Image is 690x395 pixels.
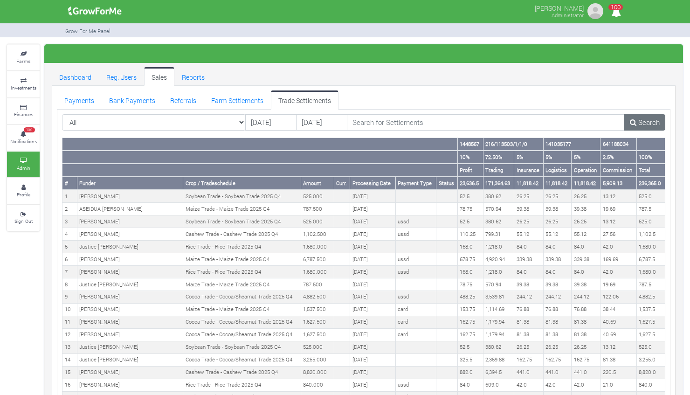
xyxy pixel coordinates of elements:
td: 570.94 [483,278,514,291]
a: Sales [144,67,174,86]
td: 38.44 [600,303,636,316]
td: 1,680.000 [301,266,334,278]
td: 1,627.500 [301,316,334,328]
small: Grow For Me Panel [65,28,110,35]
th: # [62,177,77,190]
td: 81.38 [572,316,600,328]
td: 3,539.81 [483,291,514,303]
th: 5% [572,151,600,164]
td: 55.12 [572,228,600,241]
td: 5 [62,241,77,253]
td: 7 [62,266,77,278]
th: Funder [77,177,183,190]
small: Farms [16,58,30,64]
td: ussd [395,215,436,228]
th: Commission [600,164,636,177]
td: 42.0 [514,379,543,391]
th: 171,364.63 [483,177,514,190]
td: 40.69 [600,328,636,341]
td: 78.75 [457,203,483,215]
td: 162.75 [457,316,483,328]
a: Dashboard [52,67,99,86]
th: 141035177 [543,138,600,151]
td: 84.0 [572,241,600,253]
td: 13.12 [600,215,636,228]
td: 1,627.5 [636,328,665,341]
td: 42.0 [543,379,571,391]
td: 1,179.94 [483,316,514,328]
td: 52.5 [457,190,483,202]
td: 380.62 [483,341,514,353]
td: 84.0 [543,241,571,253]
th: 5% [514,151,543,164]
td: [DATE] [350,366,395,379]
small: Notifications [10,138,37,145]
td: 39.38 [543,278,571,291]
a: Sign Out [7,205,40,231]
input: DD/MM/YYYY [245,114,297,131]
td: [PERSON_NAME] [77,253,183,266]
td: 1,102.5 [636,228,665,241]
td: 26.25 [514,190,543,202]
td: 1,102.500 [301,228,334,241]
td: 244.12 [514,291,543,303]
td: ussd [395,379,436,391]
th: Status [436,177,457,190]
td: ussd [395,253,436,266]
td: 6,787.5 [636,253,665,266]
td: 2,359.88 [483,353,514,366]
td: 220.5 [600,366,636,379]
td: 840.000 [301,379,334,391]
a: Payments [57,90,102,109]
td: 42.0 [572,379,600,391]
td: 1,218.0 [483,266,514,278]
td: Justice [PERSON_NAME] [77,278,183,291]
td: [DATE] [350,266,395,278]
th: 236,365.0 [636,177,665,190]
td: 525.0 [636,215,665,228]
td: 76.88 [572,303,600,316]
td: 13 [62,341,77,353]
small: Profile [17,191,30,198]
td: [PERSON_NAME] [77,228,183,241]
td: 3,255.0 [636,353,665,366]
td: ussd [395,228,436,241]
td: 26.25 [514,215,543,228]
td: 26.25 [514,341,543,353]
td: [DATE] [350,278,395,291]
td: 39.38 [572,278,600,291]
td: 42.0 [600,266,636,278]
th: 23,636.5 [457,177,483,190]
td: 525.000 [301,341,334,353]
td: 81.38 [514,316,543,328]
td: 55.12 [514,228,543,241]
td: 1,537.5 [636,303,665,316]
td: 26.25 [543,341,571,353]
td: card [395,328,436,341]
th: Insurance [514,164,543,177]
td: 26.25 [572,215,600,228]
td: [PERSON_NAME] [77,215,183,228]
a: Profile [7,178,40,204]
td: 339.38 [514,253,543,266]
span: 100 [608,4,623,10]
a: Farm Settlements [204,90,271,109]
td: 1,114.69 [483,303,514,316]
a: 100 Notifications [7,125,40,151]
td: 162.75 [543,353,571,366]
td: Rice Trade - Rice Trade 2025 Q4 [183,266,301,278]
td: 1,537.500 [301,303,334,316]
td: 84.0 [457,379,483,391]
th: Payment Type [395,177,436,190]
td: 110.25 [457,228,483,241]
td: 162.75 [572,353,600,366]
td: ASEIDUA [PERSON_NAME] [77,203,183,215]
td: card [395,316,436,328]
a: Farms [7,45,40,70]
td: Cocoa Trade - Cocoa/Shearnut Trade 2025 Q4 [183,291,301,303]
td: 441.0 [514,366,543,379]
td: 1,680.0 [636,241,665,253]
td: 39.38 [572,203,600,215]
td: Cashew Trade - Cashew Trade 2025 Q4 [183,366,301,379]
td: 14 [62,353,77,366]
